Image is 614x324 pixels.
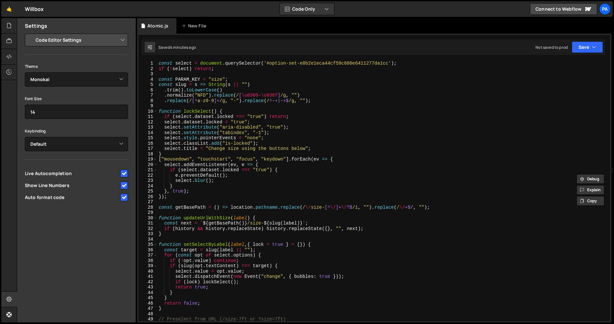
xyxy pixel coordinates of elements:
[535,45,568,50] div: Not saved to prod
[138,215,157,221] div: 30
[138,189,157,194] div: 25
[25,170,119,177] span: Live Autocompletion
[138,279,157,285] div: 42
[147,23,168,29] div: Atomic.js
[25,128,46,134] label: Keybinding
[138,194,157,200] div: 26
[138,226,157,232] div: 32
[577,174,604,184] button: Debug
[138,295,157,301] div: 45
[577,196,604,206] button: Copy
[138,242,157,247] div: 35
[138,71,157,77] div: 3
[138,114,157,120] div: 11
[138,77,157,82] div: 4
[138,120,157,125] div: 12
[138,167,157,173] div: 21
[138,269,157,274] div: 40
[25,22,47,29] h2: Settings
[138,231,157,237] div: 33
[138,183,157,189] div: 24
[138,317,157,322] div: 49
[182,23,209,29] div: New File
[138,258,157,264] div: 38
[138,199,157,205] div: 27
[138,306,157,311] div: 47
[138,237,157,242] div: 34
[138,146,157,152] div: 17
[138,221,157,226] div: 31
[138,178,157,183] div: 23
[138,247,157,253] div: 36
[138,125,157,130] div: 13
[25,182,119,189] span: Show Line Numbers
[577,185,604,195] button: Explain
[25,5,44,13] div: Willbox
[138,98,157,104] div: 8
[572,41,603,53] button: Save
[138,103,157,109] div: 9
[138,157,157,162] div: 19
[138,88,157,93] div: 6
[280,3,334,15] button: Code Only
[158,45,196,50] div: Saved
[1,1,17,17] a: 🤙
[138,263,157,269] div: 39
[530,3,597,15] a: Connect to Webflow
[138,253,157,258] div: 37
[138,162,157,168] div: 20
[138,130,157,136] div: 14
[138,285,157,290] div: 43
[138,173,157,178] div: 22
[138,311,157,317] div: 48
[25,194,119,201] span: Auto format code
[138,141,157,146] div: 16
[599,3,611,15] a: Pa
[170,45,196,50] div: 4 minutes ago
[138,205,157,210] div: 28
[138,61,157,66] div: 1
[25,96,42,102] label: Font Size
[138,290,157,296] div: 44
[138,301,157,306] div: 46
[138,210,157,215] div: 29
[138,152,157,157] div: 18
[138,66,157,72] div: 2
[138,135,157,141] div: 15
[138,274,157,279] div: 41
[138,93,157,98] div: 7
[25,63,38,70] label: Theme
[138,82,157,88] div: 5
[138,109,157,114] div: 10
